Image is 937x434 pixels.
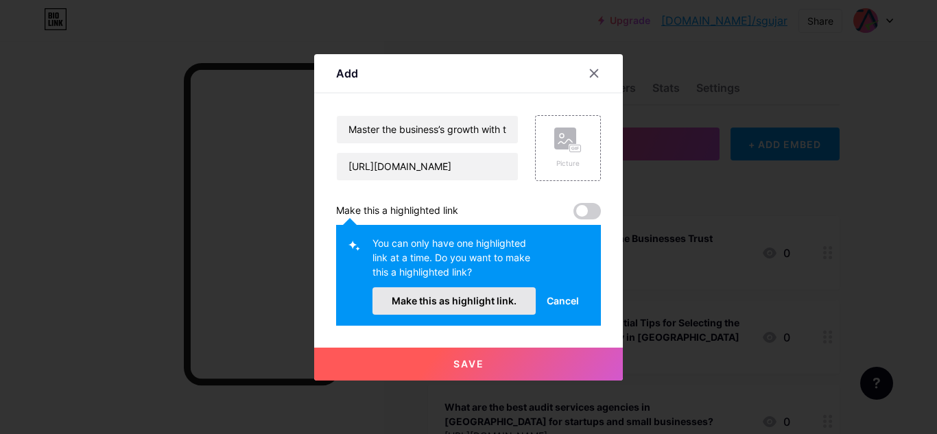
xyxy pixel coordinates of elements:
[372,287,536,315] button: Make this as highlight link.
[372,236,536,287] div: You can only have one highlighted link at a time. Do you want to make this a highlighted link?
[336,203,458,219] div: Make this a highlighted link
[314,348,623,381] button: Save
[536,287,590,315] button: Cancel
[337,153,518,180] input: URL
[336,65,358,82] div: Add
[392,295,517,306] span: Make this as highlight link.
[337,116,518,143] input: Title
[547,293,579,308] span: Cancel
[453,358,484,370] span: Save
[554,158,582,169] div: Picture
